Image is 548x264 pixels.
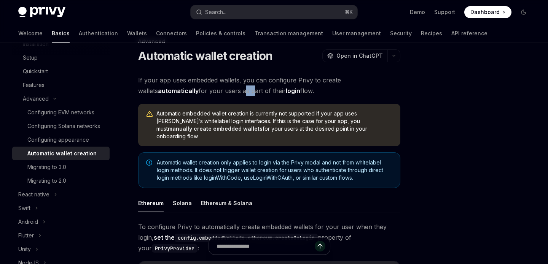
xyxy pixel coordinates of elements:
[191,5,357,19] button: Search...⌘K
[12,160,110,174] a: Migrating to 3.0
[168,125,263,132] a: manually create embedded wallets
[12,133,110,147] a: Configuring appearance
[138,194,164,212] button: Ethereum
[27,163,66,172] div: Migrating to 3.0
[201,194,252,212] button: Ethereum & Solana
[23,94,49,103] div: Advanced
[470,8,500,16] span: Dashboard
[390,24,412,43] a: Security
[332,24,381,43] a: User management
[518,6,530,18] button: Toggle dark mode
[27,149,97,158] div: Automatic wallet creation
[12,51,110,65] a: Setup
[156,24,187,43] a: Connectors
[158,87,199,95] strong: automatically
[23,81,45,90] div: Features
[175,234,318,242] code: config.embeddedWallets.ethereum.createOnLogin
[146,160,152,166] svg: Note
[27,176,66,185] div: Migrating to 2.0
[18,217,38,226] div: Android
[322,49,387,62] button: Open in ChatGPT
[23,53,38,62] div: Setup
[464,6,511,18] a: Dashboard
[205,8,226,17] div: Search...
[27,122,100,131] div: Configuring Solana networks
[196,24,245,43] a: Policies & controls
[154,234,318,241] strong: set the
[18,231,34,240] div: Flutter
[146,111,153,118] svg: Warning
[52,24,70,43] a: Basics
[434,8,455,16] a: Support
[138,49,272,63] h1: Automatic wallet creation
[255,24,323,43] a: Transaction management
[286,87,300,95] strong: login
[79,24,118,43] a: Authentication
[156,110,393,140] span: Automatic embedded wallet creation is currently not supported if your app uses [PERSON_NAME]’s wh...
[23,67,48,76] div: Quickstart
[18,24,43,43] a: Welcome
[421,24,442,43] a: Recipes
[138,75,400,96] span: If your app uses embedded wallets, you can configure Privy to create wallets for your users as pa...
[18,245,31,254] div: Unity
[336,52,383,60] span: Open in ChatGPT
[451,24,487,43] a: API reference
[18,204,30,213] div: Swift
[18,190,49,199] div: React native
[27,108,94,117] div: Configuring EVM networks
[410,8,425,16] a: Demo
[12,174,110,188] a: Migrating to 2.0
[18,7,65,17] img: dark logo
[12,119,110,133] a: Configuring Solana networks
[12,147,110,160] a: Automatic wallet creation
[12,78,110,92] a: Features
[127,24,147,43] a: Wallets
[12,65,110,78] a: Quickstart
[315,241,325,251] button: Send message
[138,221,400,253] span: To configure Privy to automatically create embedded wallets for your user when they login, proper...
[345,9,353,15] span: ⌘ K
[27,135,89,144] div: Configuring appearance
[157,159,392,182] span: Automatic wallet creation only applies to login via the Privy modal and not from whitelabel login...
[12,106,110,119] a: Configuring EVM networks
[173,194,192,212] button: Solana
